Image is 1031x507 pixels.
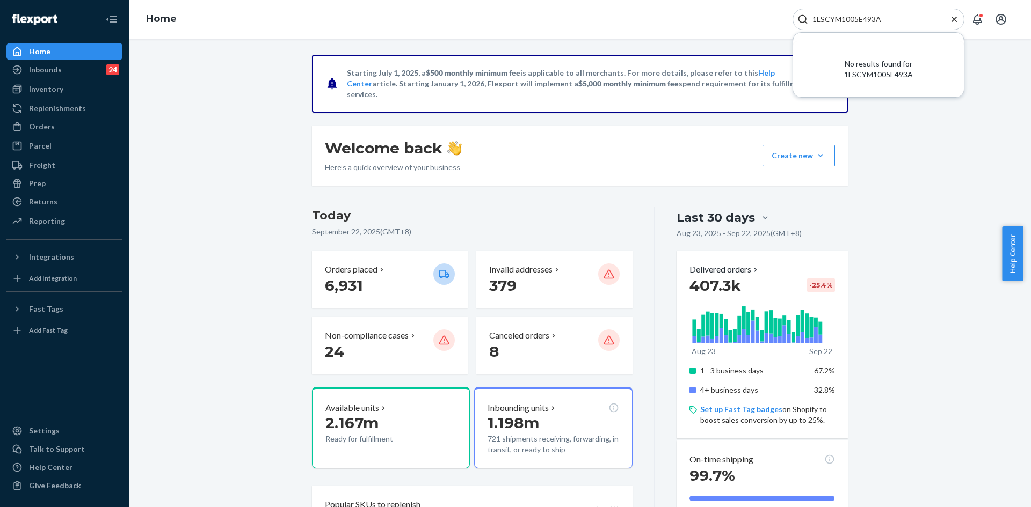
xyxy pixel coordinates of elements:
div: Inbounds [29,64,62,75]
span: 6,931 [325,276,363,295]
p: 721 shipments receiving, forwarding, in transit, or ready to ship [488,433,619,455]
a: Freight [6,157,122,174]
button: Fast Tags [6,300,122,318]
span: 24 [325,342,344,361]
div: Last 30 days [677,209,755,226]
div: Freight [29,160,55,171]
h1: Welcome back [325,138,462,158]
div: Add Fast Tag [29,326,68,335]
button: Delivered orders [689,263,760,276]
a: Reporting [6,212,122,230]
span: $5,000 monthly minimum fee [578,79,679,88]
a: Orders [6,118,122,135]
div: Parcel [29,141,52,151]
button: Inbounding units1.198m721 shipments receiving, forwarding, in transit, or ready to ship [474,387,632,468]
p: Aug 23 [692,346,716,357]
p: Non-compliance cases [325,329,409,342]
button: Invalid addresses 379 [476,251,632,308]
a: Inbounds24 [6,61,122,78]
a: Home [146,13,177,25]
img: Flexport logo [12,14,57,25]
p: Sep 22 [809,346,832,357]
div: Home [29,46,50,57]
svg: Search Icon [797,14,808,25]
span: 379 [489,276,517,295]
span: 32.8% [814,385,835,394]
div: 24 [106,64,119,75]
div: Inventory [29,84,63,94]
p: Here’s a quick overview of your business [325,162,462,173]
button: Open notifications [967,9,988,30]
a: Settings [6,422,122,439]
p: Ready for fulfillment [325,433,425,444]
a: Parcel [6,137,122,155]
span: $500 monthly minimum fee [426,68,520,77]
div: Give Feedback [29,480,81,491]
div: Talk to Support [29,444,85,454]
div: Settings [29,425,60,436]
a: Prep [6,175,122,192]
a: Add Fast Tag [6,322,122,339]
div: -25.4 % [807,278,835,292]
button: Give Feedback [6,477,122,494]
span: 2.167m [325,414,379,432]
a: Replenishments [6,100,122,117]
div: Returns [29,196,57,207]
p: Inbounding units [488,402,549,414]
button: Help Center [1002,226,1023,281]
div: Help Center [29,462,72,473]
p: Orders placed [325,263,377,276]
div: Add Integration [29,274,77,283]
p: Canceled orders [489,329,549,342]
a: Help Center [6,459,122,476]
input: Search Input [808,14,940,25]
img: hand-wave emoji [447,141,462,156]
p: Available units [325,402,379,414]
div: No results found for 1LSCYM1005E493A [793,41,964,97]
p: 4+ business days [700,385,806,395]
a: Talk to Support [6,440,122,458]
p: Aug 23, 2025 - Sep 22, 2025 ( GMT+8 ) [677,228,802,239]
p: on Shopify to boost sales conversion by up to 25%. [700,404,835,425]
h3: Today [312,207,633,224]
button: Open account menu [990,9,1012,30]
button: Close Search [949,14,960,25]
div: Integrations [29,252,74,262]
span: 67.2% [814,366,835,375]
button: Orders placed 6,931 [312,251,468,308]
button: Non-compliance cases 24 [312,317,468,374]
div: Replenishments [29,103,86,114]
p: September 22, 2025 ( GMT+8 ) [312,226,633,237]
ol: breadcrumbs [137,4,185,35]
button: Integrations [6,248,122,266]
a: Add Integration [6,270,122,287]
div: Reporting [29,216,65,226]
div: Prep [29,178,46,189]
span: 8 [489,342,499,361]
p: 1 - 3 business days [700,365,806,376]
p: On-time shipping [689,453,753,466]
button: Close Navigation [101,9,122,30]
p: Starting July 1, 2025, a is applicable to all merchants. For more details, please refer to this a... [347,68,811,100]
a: Inventory [6,80,122,98]
span: 99.7% [689,466,735,484]
button: Canceled orders 8 [476,317,632,374]
a: Set up Fast Tag badges [700,405,782,414]
span: 1.198m [488,414,539,432]
a: Home [6,43,122,60]
a: Returns [6,193,122,210]
button: Create new [763,145,835,166]
button: Available units2.167mReady for fulfillment [312,387,470,468]
p: Invalid addresses [489,263,553,276]
div: Orders [29,121,55,132]
span: 407.3k [689,276,741,295]
div: Fast Tags [29,304,63,314]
